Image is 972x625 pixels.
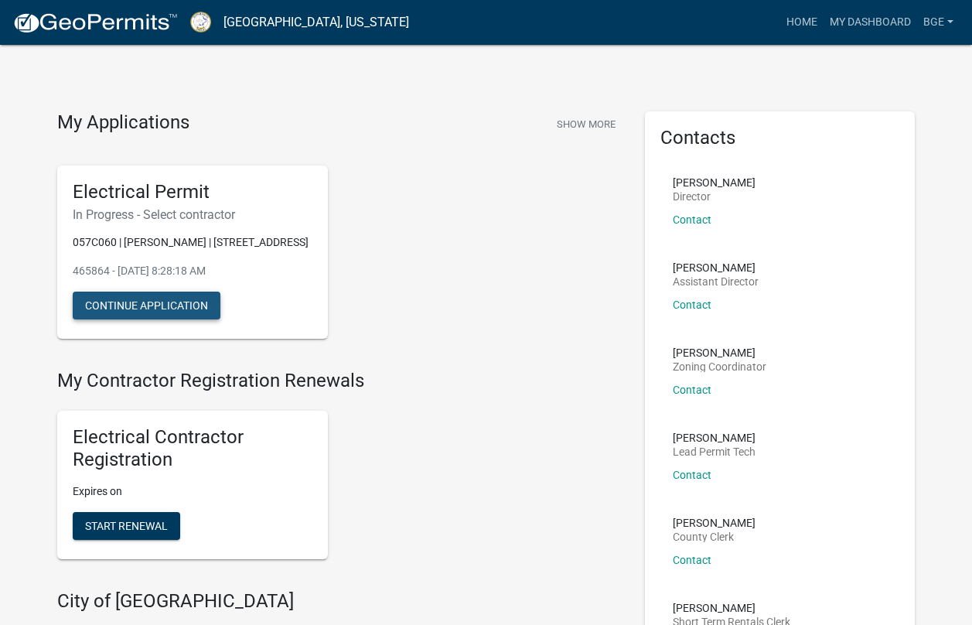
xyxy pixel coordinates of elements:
[57,370,622,392] h4: My Contractor Registration Renewals
[660,127,900,149] h5: Contacts
[673,531,755,542] p: County Clerk
[673,347,766,358] p: [PERSON_NAME]
[73,512,180,540] button: Start Renewal
[673,603,790,613] p: [PERSON_NAME]
[673,432,755,443] p: [PERSON_NAME]
[673,177,755,188] p: [PERSON_NAME]
[73,234,312,251] p: 057C060 | [PERSON_NAME] | [STREET_ADDRESS]
[57,370,622,571] wm-registration-list-section: My Contractor Registration Renewals
[673,299,711,311] a: Contact
[780,8,824,37] a: Home
[57,111,189,135] h4: My Applications
[673,554,711,566] a: Contact
[673,361,766,372] p: Zoning Coordinator
[673,469,711,481] a: Contact
[673,517,755,528] p: [PERSON_NAME]
[73,181,312,203] h5: Electrical Permit
[85,519,168,531] span: Start Renewal
[73,263,312,279] p: 465864 - [DATE] 8:28:18 AM
[673,276,759,287] p: Assistant Director
[57,590,622,613] h4: City of [GEOGRAPHIC_DATA]
[190,12,211,32] img: Putnam County, Georgia
[73,426,312,471] h5: Electrical Contractor Registration
[73,483,312,500] p: Expires on
[551,111,622,137] button: Show More
[673,191,755,202] p: Director
[223,9,409,36] a: [GEOGRAPHIC_DATA], [US_STATE]
[824,8,917,37] a: My Dashboard
[73,207,312,222] h6: In Progress - Select contractor
[917,8,960,37] a: BGE
[673,262,759,273] p: [PERSON_NAME]
[673,446,755,457] p: Lead Permit Tech
[73,292,220,319] button: Continue Application
[673,384,711,396] a: Contact
[673,213,711,226] a: Contact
